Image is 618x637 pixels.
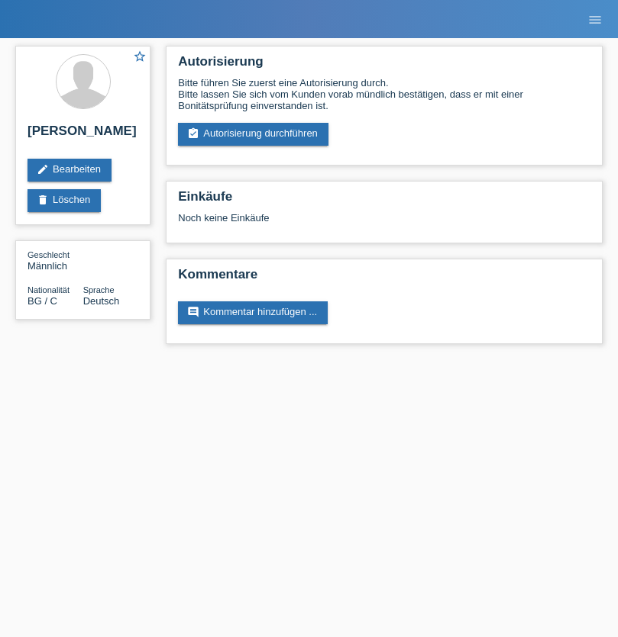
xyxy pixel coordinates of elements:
[28,295,57,307] span: Bulgarien / C / 17.08.2016
[178,212,590,235] div: Noch keine Einkäufe
[178,189,590,212] h2: Einkäufe
[83,285,115,294] span: Sprache
[178,267,590,290] h2: Kommentare
[187,306,199,318] i: comment
[37,163,49,175] i: edit
[28,249,83,272] div: Männlich
[580,14,610,24] a: menu
[37,194,49,206] i: delete
[178,301,328,324] a: commentKommentar hinzufügen ...
[28,285,70,294] span: Nationalität
[587,12,603,27] i: menu
[187,127,199,140] i: assignment_turned_in
[178,77,590,111] div: Bitte führen Sie zuerst eine Autorisierung durch. Bitte lassen Sie sich vom Kunden vorab mündlich...
[28,250,70,259] span: Geschlecht
[28,124,138,146] h2: [PERSON_NAME]
[28,159,112,182] a: editBearbeiten
[83,295,120,307] span: Deutsch
[133,50,147,63] i: star_border
[28,189,101,212] a: deleteLöschen
[133,50,147,66] a: star_border
[178,123,328,146] a: assignment_turned_inAutorisierung durchführen
[178,54,590,77] h2: Autorisierung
